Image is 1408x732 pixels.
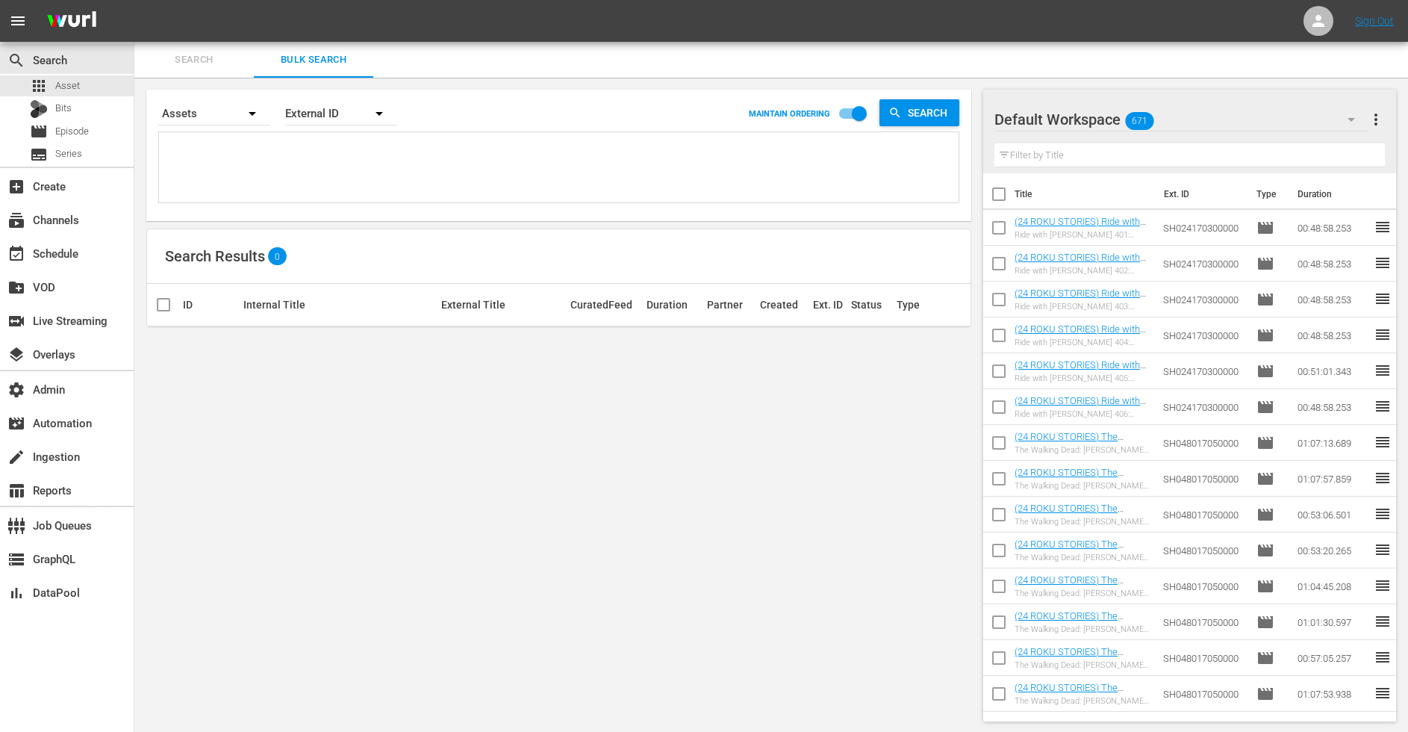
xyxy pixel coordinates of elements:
[1256,577,1274,595] span: Episode
[1289,173,1378,215] th: Duration
[9,12,27,30] span: menu
[1157,353,1250,389] td: SH024170300000
[7,211,25,229] span: Channels
[55,146,82,161] span: Series
[1256,470,1274,488] span: Episode
[268,251,287,261] span: 0
[285,93,397,134] div: External ID
[1374,326,1392,344] span: reorder
[1015,481,1151,491] div: The Walking Dead: [PERSON_NAME] 102: Alouette
[7,550,25,568] span: GraphQL
[1015,445,1151,455] div: The Walking Dead: [PERSON_NAME] 101: Episode 1
[1157,640,1250,676] td: SH048017050000
[7,52,25,69] span: Search
[1374,397,1392,415] span: reorder
[1292,461,1374,497] td: 01:07:57.859
[1015,216,1146,261] a: (24 ROKU STORIES) Ride with [PERSON_NAME] 401: [US_STATE] with [PERSON_NAME]
[7,584,25,602] span: DataPool
[1374,541,1392,559] span: reorder
[183,299,239,311] div: ID
[1256,326,1274,344] span: Episode
[1292,425,1374,461] td: 01:07:13.689
[1292,497,1374,533] td: 00:53:06.501
[7,381,25,399] span: Admin
[897,299,923,311] div: Type
[1256,398,1274,416] span: Episode
[1256,291,1274,308] span: Episode
[55,124,89,139] span: Episode
[749,109,830,119] p: MAINTAIN ORDERING
[1157,533,1250,568] td: SH048017050000
[1157,282,1250,317] td: SH024170300000
[30,100,48,118] div: Bits
[1374,290,1392,308] span: reorder
[1292,676,1374,712] td: 01:07:53.938
[1015,252,1146,297] a: (24 ROKU STORIES) Ride with [PERSON_NAME] 402: [GEOGRAPHIC_DATA] with [PERSON_NAME]
[1015,288,1146,332] a: (24 ROKU STORIES) Ride with [PERSON_NAME] 403: [GEOGRAPHIC_DATA] with [PERSON_NAME]
[1015,553,1151,562] div: The Walking Dead: [PERSON_NAME] 104: La Dame de Fer
[7,482,25,500] span: Reports
[1157,568,1250,604] td: SH048017050000
[1015,574,1149,608] a: (24 ROKU STORIES) The Walking Dead: [PERSON_NAME] 105: Deux Amours
[760,299,809,311] div: Created
[1256,649,1274,667] span: Episode
[1015,589,1151,598] div: The Walking Dead: [PERSON_NAME] 105: Deux Amours
[902,99,959,126] span: Search
[1015,610,1149,644] a: (24 ROKU STORIES) The Walking Dead: [PERSON_NAME] 106: Coming Home
[7,312,25,330] span: switch_video
[1374,254,1392,272] span: reorder
[1015,302,1151,311] div: Ride with [PERSON_NAME] 403: [GEOGRAPHIC_DATA] with [PERSON_NAME]
[30,77,48,95] span: Asset
[1015,373,1151,383] div: Ride with [PERSON_NAME] 405: Uruguay with [PERSON_NAME]
[1256,613,1274,631] span: Episode
[879,99,959,126] button: Search
[707,299,756,311] div: Partner
[1015,517,1151,527] div: The Walking Dead: [PERSON_NAME] 103: [GEOGRAPHIC_DATA] sera toujours [GEOGRAPHIC_DATA]
[1292,353,1374,389] td: 00:51:01.343
[7,178,25,196] span: Create
[1292,604,1374,640] td: 01:01:30.597
[1247,173,1289,215] th: Type
[1015,323,1146,368] a: (24 ROKU STORIES) Ride with [PERSON_NAME] 404: [GEOGRAPHIC_DATA] with [PERSON_NAME]
[1374,433,1392,451] span: reorder
[1292,210,1374,246] td: 00:48:58.253
[1374,218,1392,236] span: reorder
[30,122,48,140] span: Episode
[165,247,265,265] span: Search Results
[1015,503,1149,548] a: (24 ROKU STORIES) The Walking Dead: [PERSON_NAME] 103: [GEOGRAPHIC_DATA] sera toujours [GEOGRAPHI...
[1015,646,1150,702] a: (24 ROKU STORIES) The Walking Dead: [PERSON_NAME] 201: The Book of [PERSON_NAME]: La gentillesse ...
[1374,612,1392,630] span: reorder
[1292,246,1374,282] td: 00:48:58.253
[1015,173,1155,215] th: Title
[1256,506,1274,524] span: Episode
[1292,640,1374,676] td: 00:57:05.257
[1367,102,1385,137] button: more_vert
[7,517,25,535] span: Job Queues
[1256,434,1274,452] span: Episode
[1015,409,1151,419] div: Ride with [PERSON_NAME] 406: [US_STATE] with [PERSON_NAME]
[1015,467,1149,500] a: (24 ROKU STORIES) The Walking Dead: [PERSON_NAME] 102: Alouette
[1374,505,1392,523] span: reorder
[263,52,364,69] span: Bulk Search
[1015,431,1149,465] a: (24 ROKU STORIES) The Walking Dead: [PERSON_NAME] 101: Episode 1
[851,299,892,311] div: Status
[1374,577,1392,595] span: reorder
[1157,604,1250,640] td: SH048017050000
[143,52,245,69] span: Search
[1157,497,1250,533] td: SH048017050000
[1367,111,1385,128] span: more_vert
[55,78,80,93] span: Asset
[1157,676,1250,712] td: SH048017050000
[1015,624,1151,634] div: The Walking Dead: [PERSON_NAME] 106: Coming Home
[1015,359,1146,393] a: (24 ROKU STORIES) Ride with [PERSON_NAME] 405: Uruguay with [PERSON_NAME]
[441,299,566,311] div: External Title
[7,415,25,432] span: Automation
[36,4,108,39] img: ans4CAIJ8jUAAAAAAAAAAAAAAAAAAAAAAAAgQb4GAAAAAAAAAAAAAAAAAAAAAAAAJMjXAAAAAAAAAAAAAAAAAAAAAAAAgAT5G...
[570,299,604,311] div: Curated
[1256,542,1274,559] span: Episode
[1157,461,1250,497] td: SH048017050000
[1292,282,1374,317] td: 00:48:58.253
[7,346,25,364] span: Overlays
[1292,317,1374,353] td: 00:48:58.253
[1374,684,1392,702] span: reorder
